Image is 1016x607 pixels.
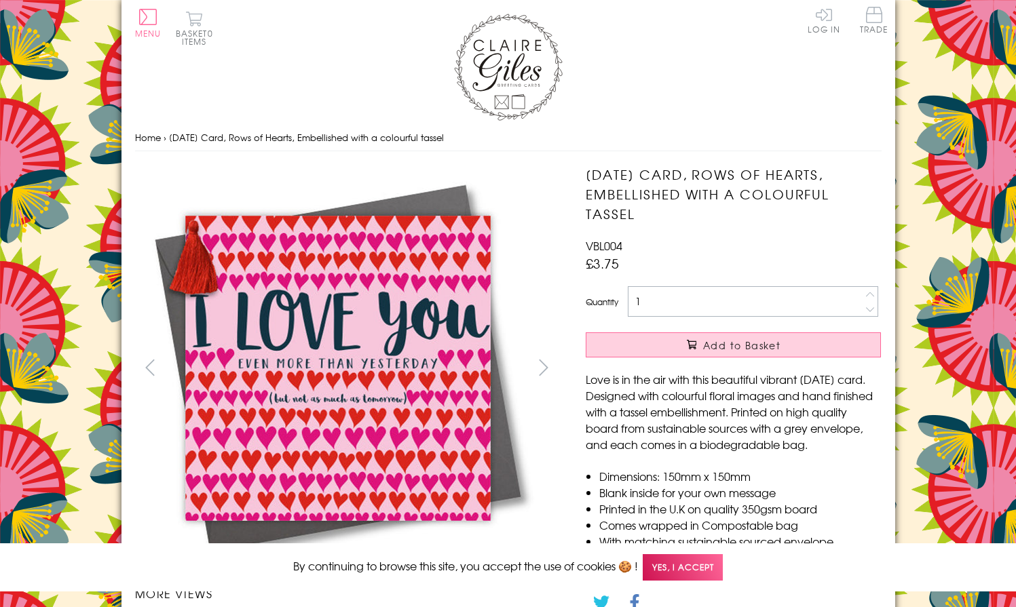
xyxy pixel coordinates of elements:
[860,7,888,33] span: Trade
[134,165,542,572] img: Valentine's Day Card, Rows of Hearts, Embellished with a colourful tassel
[599,468,881,484] li: Dimensions: 150mm x 150mm
[135,131,161,144] a: Home
[586,254,619,273] span: £3.75
[599,501,881,517] li: Printed in the U.K on quality 350gsm board
[454,14,563,121] img: Claire Giles Greetings Cards
[703,338,780,352] span: Add to Basket
[586,296,618,308] label: Quantity
[164,131,166,144] span: ›
[135,124,882,152] nav: breadcrumbs
[586,237,622,254] span: VBL004
[599,533,881,549] li: With matching sustainable sourced envelope
[135,585,559,602] h3: More views
[176,11,213,45] button: Basket0 items
[182,27,213,47] span: 0 items
[860,7,888,36] a: Trade
[169,131,444,144] span: [DATE] Card, Rows of Hearts, Embellished with a colourful tassel
[586,332,881,357] button: Add to Basket
[808,7,840,33] a: Log In
[135,352,166,383] button: prev
[599,484,881,501] li: Blank inside for your own message
[586,165,881,223] h1: [DATE] Card, Rows of Hearts, Embellished with a colourful tassel
[643,554,723,581] span: Yes, I accept
[559,165,966,572] img: Valentine's Day Card, Rows of Hearts, Embellished with a colourful tassel
[586,371,881,452] p: Love is in the air with this beautiful vibrant [DATE] card. Designed with colourful floral images...
[135,27,162,39] span: Menu
[599,517,881,533] li: Comes wrapped in Compostable bag
[528,352,559,383] button: next
[135,9,162,37] button: Menu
